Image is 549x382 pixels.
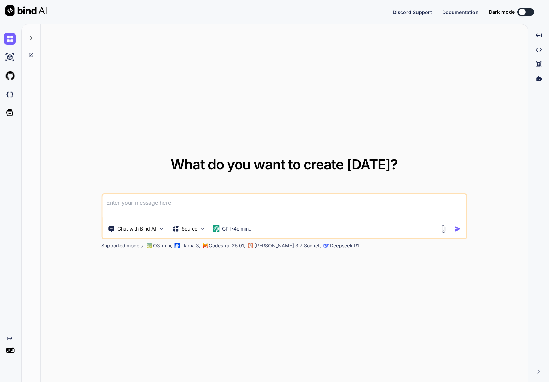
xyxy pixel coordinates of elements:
p: Chat with Bind AI [117,225,156,232]
img: githubLight [4,70,16,82]
p: O3-mini, [153,242,172,249]
img: ai-studio [4,52,16,63]
img: darkCloudIdeIcon [4,89,16,100]
p: Llama 3, [181,242,201,249]
img: Llama2 [174,243,180,248]
p: Supported models: [101,242,144,249]
img: chat [4,33,16,45]
img: claude [323,243,329,248]
span: Dark mode [489,9,515,15]
p: Deepseek R1 [330,242,359,249]
button: Discord Support [393,9,432,16]
img: icon [454,225,461,233]
img: Bind AI [5,5,47,16]
p: [PERSON_NAME] 3.7 Sonnet, [254,242,321,249]
span: What do you want to create [DATE]? [171,156,398,173]
p: Codestral 25.01, [209,242,245,249]
span: Discord Support [393,9,432,15]
img: Pick Models [199,226,205,232]
img: GPT-4 [146,243,152,248]
span: Documentation [442,9,479,15]
img: Mistral-AI [203,243,207,248]
p: GPT-4o min.. [222,225,251,232]
p: Source [182,225,197,232]
img: attachment [439,225,447,233]
img: claude [248,243,253,248]
img: GPT-4o mini [213,225,219,232]
img: Pick Tools [158,226,164,232]
button: Documentation [442,9,479,16]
